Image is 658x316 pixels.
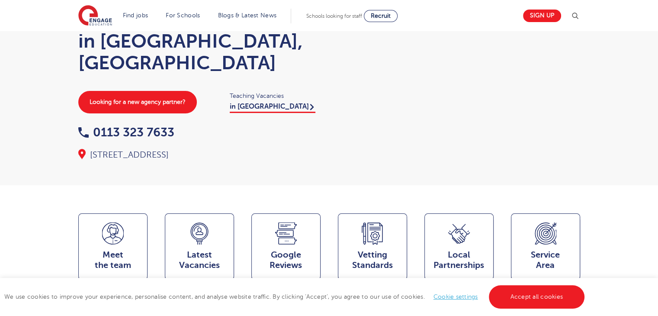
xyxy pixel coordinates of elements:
[230,103,315,113] a: in [GEOGRAPHIC_DATA]
[371,13,391,19] span: Recruit
[78,126,174,139] a: 0113 323 7633
[511,213,580,284] a: ServiceArea
[364,10,398,22] a: Recruit
[489,285,585,309] a: Accept all cookies
[165,213,234,284] a: LatestVacancies
[166,12,200,19] a: For Schools
[343,250,402,271] span: Vetting Standards
[78,5,112,27] img: Engage Education
[218,12,277,19] a: Blogs & Latest News
[523,10,561,22] a: Sign up
[78,213,148,284] a: Meetthe team
[424,213,494,284] a: Local Partnerships
[78,9,321,74] h1: Teaching & Supply Agency in [GEOGRAPHIC_DATA], [GEOGRAPHIC_DATA]
[433,293,478,300] a: Cookie settings
[256,250,316,271] span: Google Reviews
[429,250,489,271] span: Local Partnerships
[83,250,143,271] span: Meet the team
[251,213,321,284] a: GoogleReviews
[230,91,321,101] span: Teaching Vacancies
[78,149,321,161] div: [STREET_ADDRESS]
[4,293,587,300] span: We use cookies to improve your experience, personalise content, and analyse website traffic. By c...
[123,12,148,19] a: Find jobs
[306,13,362,19] span: Schools looking for staff
[516,250,575,271] span: Service Area
[170,250,229,271] span: Latest Vacancies
[338,213,407,284] a: VettingStandards
[78,91,197,113] a: Looking for a new agency partner?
